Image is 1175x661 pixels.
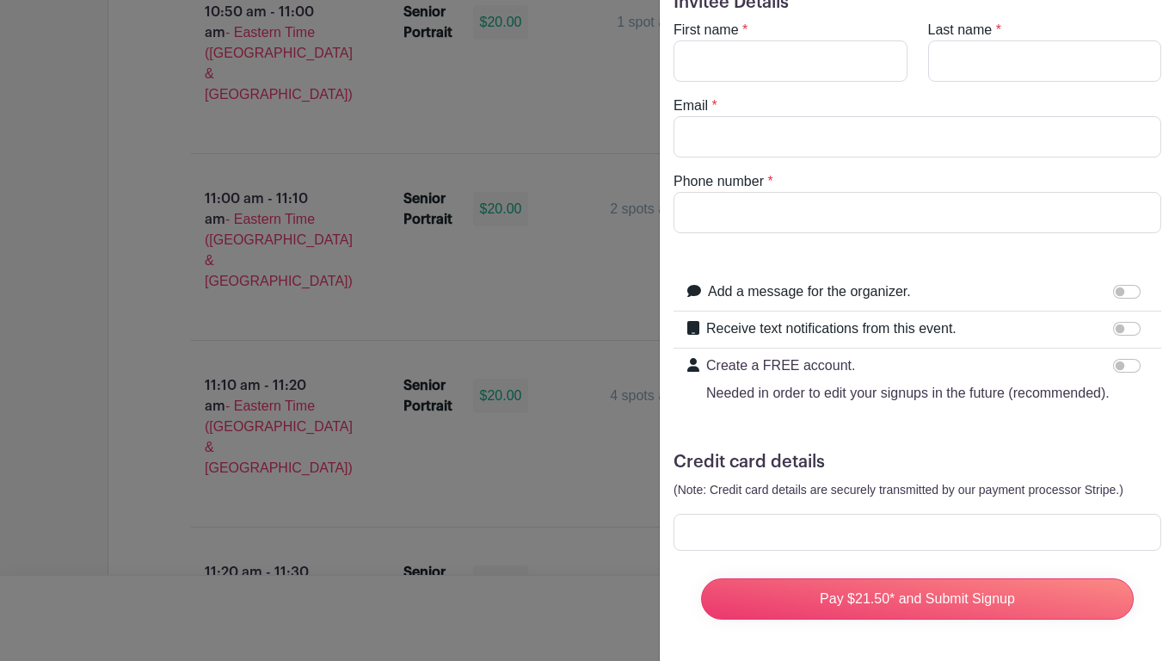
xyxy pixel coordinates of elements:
small: (Note: Credit card details are securely transmitted by our payment processor Stripe.) [674,483,1123,497]
label: Email [674,96,708,116]
p: Create a FREE account. [706,355,1110,376]
p: Needed in order to edit your signups in the future (recommended). [706,383,1110,404]
label: Last name [928,20,993,40]
input: Pay $21.50* and Submit Signup [701,578,1134,620]
label: Phone number [674,171,764,192]
iframe: Secure card payment input frame [685,524,1150,541]
h5: Credit card details [674,452,1161,473]
label: First name [674,20,739,40]
label: Receive text notifications from this event. [706,318,957,339]
label: Add a message for the organizer. [708,281,911,302]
